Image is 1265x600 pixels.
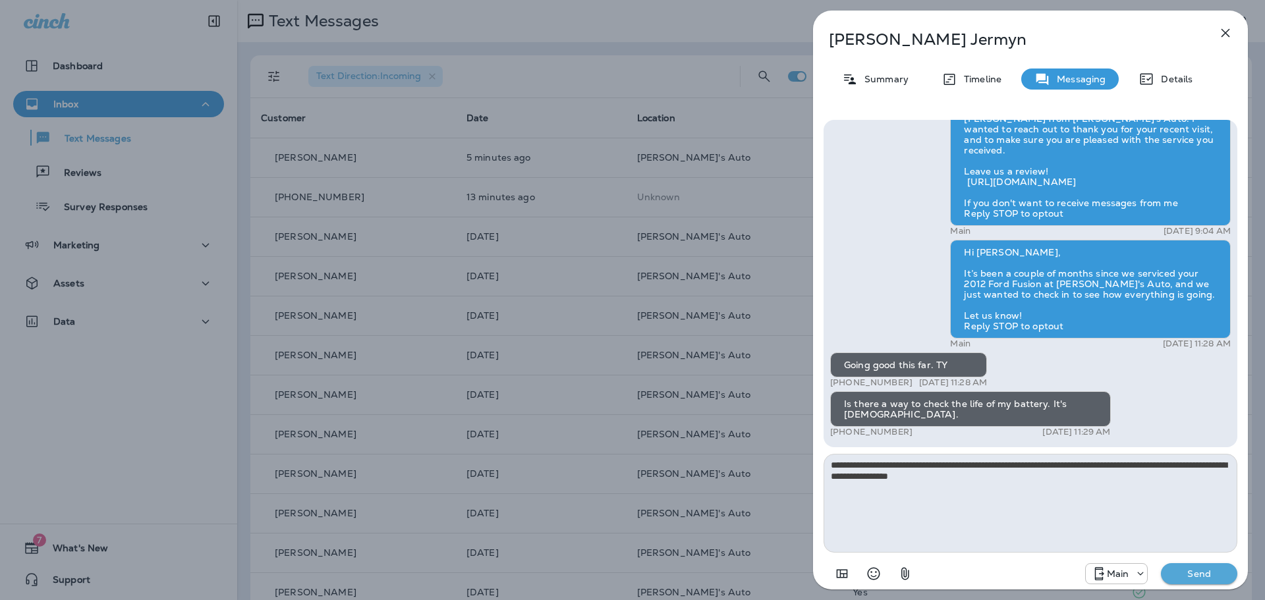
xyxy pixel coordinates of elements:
[1042,427,1110,437] p: [DATE] 11:29 AM
[830,391,1111,427] div: Is there a way to check the life of my battery. It's [DEMOGRAPHIC_DATA].
[919,377,987,388] p: [DATE] 11:28 AM
[830,377,913,388] p: [PHONE_NUMBER]
[858,74,909,84] p: Summary
[860,560,887,587] button: Select an emoji
[829,30,1189,49] p: [PERSON_NAME] Jermyn
[950,95,1231,226] div: Hello [PERSON_NAME], Hope all is well! This is [PERSON_NAME] from [PERSON_NAME]'s Auto. I wanted ...
[1164,226,1231,236] p: [DATE] 9:04 AM
[1086,566,1148,582] div: +1 (941) 231-4423
[950,226,970,236] p: Main
[1154,74,1193,84] p: Details
[829,560,855,587] button: Add in a premade template
[830,427,913,437] p: [PHONE_NUMBER]
[1161,563,1237,584] button: Send
[950,240,1231,339] div: Hi [PERSON_NAME], It’s been a couple of months since we serviced your 2012 Ford Fusion at [PERSON...
[957,74,1001,84] p: Timeline
[1171,568,1227,580] p: Send
[830,352,987,377] div: Going good this far. TY
[1163,339,1231,349] p: [DATE] 11:28 AM
[1107,568,1129,579] p: Main
[1050,74,1106,84] p: Messaging
[950,339,970,349] p: Main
